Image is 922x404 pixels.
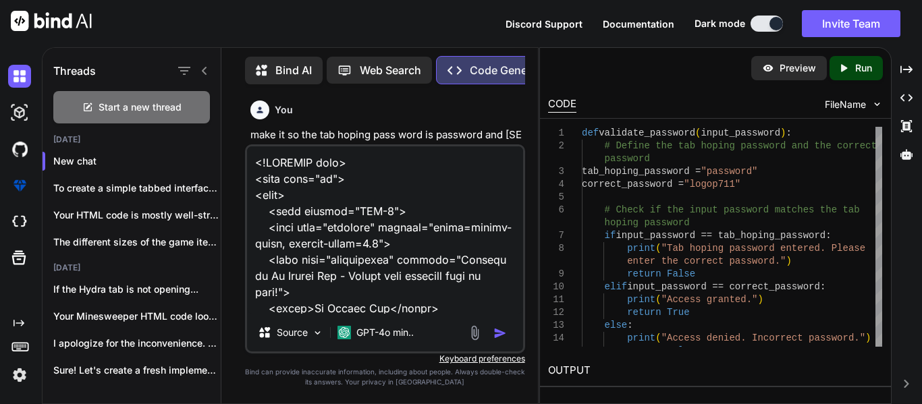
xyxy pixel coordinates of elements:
[8,364,31,386] img: settings
[8,101,31,124] img: darkAi-studio
[53,283,221,296] p: If the Hydra tab is not opening...
[548,293,564,306] div: 11
[467,325,483,341] img: attachment
[8,138,31,161] img: githubDark
[493,326,507,340] img: icon
[701,166,757,177] span: "password"
[661,333,865,343] span: "Access denied. Incorrect password."
[627,268,661,279] span: return
[627,256,786,266] span: enter the correct password."
[548,96,576,113] div: CODE
[684,179,740,190] span: "logop711"
[786,127,792,138] span: :
[548,281,564,293] div: 10
[661,243,865,254] span: "Tab hoping password entered. Please
[667,345,695,356] span: False
[655,333,661,343] span: (
[820,281,825,292] span: :
[667,268,695,279] span: False
[605,217,690,228] span: hoping password
[8,65,31,88] img: darkChat
[506,18,582,30] span: Discord Support
[825,230,831,241] span: :
[582,166,701,177] span: tab_hoping_password =
[582,179,684,190] span: correct_password =
[312,327,323,339] img: Pick Models
[99,100,182,114] span: Start a new thread
[865,333,871,343] span: )
[667,307,690,318] span: True
[548,319,564,332] div: 13
[53,310,221,323] p: Your Minesweeper HTML code looks mostly good,...
[548,204,564,217] div: 6
[548,306,564,319] div: 12
[53,181,221,195] p: To create a simple tabbed interface that...
[548,268,564,281] div: 9
[780,127,786,138] span: )
[661,294,758,305] span: "Access granted."
[548,127,564,140] div: 1
[599,127,695,138] span: validate_password
[53,63,96,79] h1: Threads
[247,146,523,314] textarea: <!LOREMIP dolo> <sita cons="ad"> <elit> <sedd eiusmod="TEM-8"> <inci utla="etdolore" magnaal="eni...
[605,281,628,292] span: elif
[786,256,791,266] span: )
[627,243,655,254] span: print
[605,204,860,215] span: # Check if the input password matches the tab
[855,61,872,75] p: Run
[360,62,421,78] p: Web Search
[780,61,816,75] p: Preview
[470,62,551,78] p: Code Generator
[506,17,582,31] button: Discord Support
[603,17,674,31] button: Documentation
[603,18,674,30] span: Documentation
[11,11,92,31] img: Bind AI
[245,367,525,387] p: Bind can provide inaccurate information, including about people. Always double-check its answers....
[695,127,701,138] span: (
[762,62,774,74] img: preview
[548,191,564,204] div: 5
[655,243,661,254] span: (
[337,326,351,339] img: GPT-4o mini
[548,229,564,242] div: 7
[540,355,891,386] h2: OUTPUT
[605,140,877,151] span: # Define the tab hoping password and the correct
[548,242,564,255] div: 8
[582,127,599,138] span: def
[548,332,564,345] div: 14
[627,307,661,318] span: return
[695,17,745,30] span: Dark mode
[245,353,525,364] p: Keyboard preferences
[605,153,650,164] span: password
[616,230,825,241] span: input_password == tab_hoping_password
[53,364,221,377] p: Sure! Let's create a fresh implementation of...
[275,62,312,78] p: Bind AI
[8,174,31,197] img: premium
[53,208,221,222] p: Your HTML code is mostly well-structured...
[627,333,655,343] span: print
[43,262,221,273] h2: [DATE]
[53,154,221,168] p: New chat
[548,140,564,152] div: 2
[627,345,661,356] span: return
[757,294,763,305] span: )
[356,326,414,339] p: GPT-4o min..
[548,345,564,357] div: 15
[53,337,221,350] p: I apologize for the inconvenience. Let's ensure...
[701,127,780,138] span: input_password
[627,320,632,330] span: :
[275,103,293,117] h6: You
[802,10,900,37] button: Invite Team
[627,294,655,305] span: print
[871,98,883,110] img: chevron down
[548,178,564,191] div: 4
[277,326,308,339] p: Source
[605,320,628,330] span: else
[53,235,221,249] p: The different sizes of the game items in...
[627,281,820,292] span: input_password == correct_password
[825,98,866,111] span: FileName
[8,210,31,233] img: cloudideIcon
[250,127,522,158] p: make it so the tab hoping pass word is password and [SECURITY_DATA] is the good password that works
[655,294,661,305] span: (
[605,230,616,241] span: if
